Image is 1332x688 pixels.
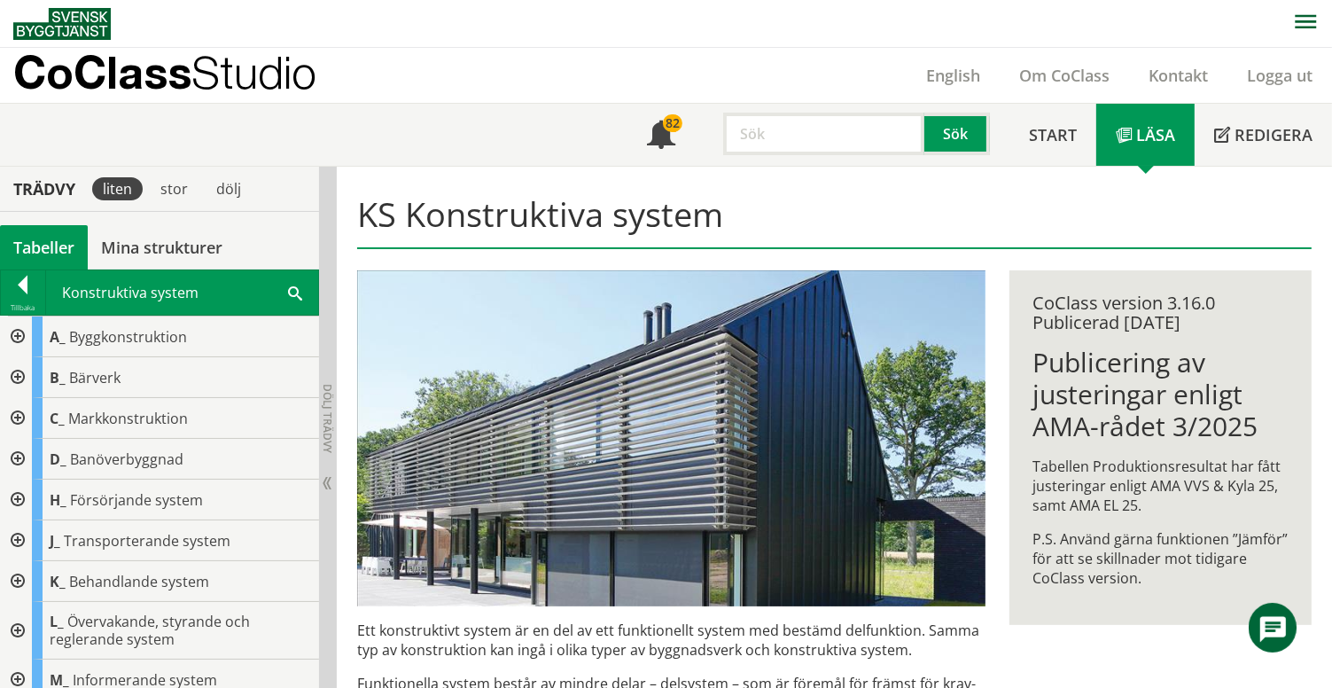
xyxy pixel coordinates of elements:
[723,113,924,155] input: Sök
[1009,104,1096,166] a: Start
[70,490,203,510] span: Försörjande system
[50,327,66,347] span: A_
[1032,347,1289,442] h1: Publicering av justeringar enligt AMA-rådet 3/2025
[1235,124,1313,145] span: Redigera
[70,450,183,469] span: Banöverbyggnad
[357,621,985,660] p: Ett konstruktivt system är en del av ett funktionellt system med bestämd delfunktion. Samma typ a...
[69,327,187,347] span: Byggkonstruktion
[1000,65,1129,86] a: Om CoClass
[206,177,252,200] div: dölj
[1227,65,1332,86] a: Logga ut
[69,572,209,591] span: Behandlande system
[1,301,45,315] div: Tillbaka
[50,612,64,631] span: L_
[50,531,60,551] span: J_
[1032,529,1289,588] p: P.S. Använd gärna funktionen ”Jämför” för att se skillnader mot tidigare CoClass version.
[1032,457,1289,515] p: Tabellen Produktionsresultat har fått justeringar enligt AMA VVS & Kyla 25, samt AMA EL 25.
[64,531,230,551] span: Transporterande system
[50,450,66,469] span: D_
[1129,65,1227,86] a: Kontakt
[1032,293,1289,332] div: CoClass version 3.16.0 Publicerad [DATE]
[50,572,66,591] span: K_
[357,270,985,606] img: structural-solar-shading.jpg
[13,62,316,82] p: CoClass
[191,46,316,98] span: Studio
[4,179,85,199] div: Trädvy
[50,368,66,387] span: B_
[68,409,188,428] span: Markkonstruktion
[1195,104,1332,166] a: Redigera
[13,48,354,103] a: CoClassStudio
[647,122,675,151] span: Notifikationer
[357,194,1311,249] h1: KS Konstruktiva system
[150,177,199,200] div: stor
[1136,124,1175,145] span: Läsa
[46,270,318,315] div: Konstruktiva system
[663,114,682,132] div: 82
[50,612,250,649] span: Övervakande, styrande och reglerande system
[1096,104,1195,166] a: Läsa
[924,113,990,155] button: Sök
[92,177,143,200] div: liten
[69,368,121,387] span: Bärverk
[13,8,111,40] img: Svensk Byggtjänst
[50,490,66,510] span: H_
[50,409,65,428] span: C_
[88,225,236,270] a: Mina strukturer
[1029,124,1077,145] span: Start
[907,65,1000,86] a: English
[320,384,335,453] span: Dölj trädvy
[288,283,302,301] span: Sök i tabellen
[627,104,695,166] a: 82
